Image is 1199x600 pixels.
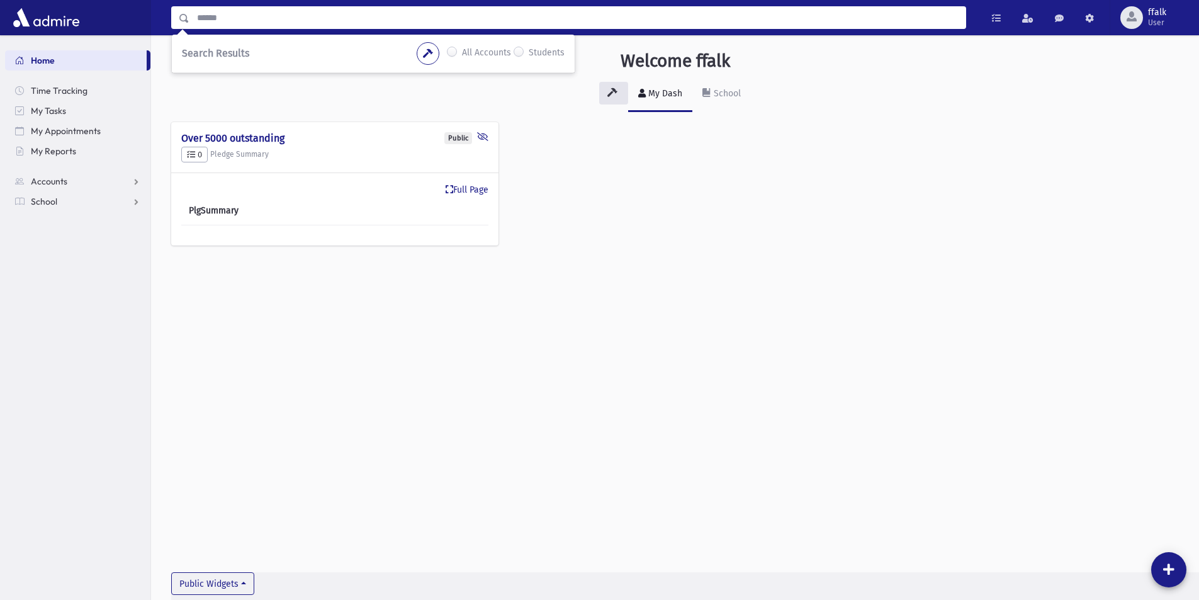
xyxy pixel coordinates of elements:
div: Public [444,132,472,144]
a: My Appointments [5,121,150,141]
div: My Dash [646,88,682,99]
input: Search [189,6,965,29]
a: School [692,77,751,112]
span: School [31,196,57,207]
a: Accounts [5,171,150,191]
h4: Over 5000 outstanding [181,132,488,144]
span: Home [31,55,55,66]
a: Full Page [446,183,488,196]
a: School [5,191,150,212]
span: My Tasks [31,105,66,116]
a: My Dash [628,77,692,112]
a: Time Tracking [5,81,150,101]
h5: Pledge Summary [181,147,488,163]
img: AdmirePro [10,5,82,30]
button: 0 [181,147,208,163]
button: Public Widgets [171,572,254,595]
span: Time Tracking [31,85,87,96]
a: My Reports [5,141,150,161]
a: Home [5,50,147,71]
span: 0 [187,150,202,159]
span: My Appointments [31,125,101,137]
span: Search Results [182,47,249,59]
div: School [711,88,741,99]
span: My Reports [31,145,76,157]
label: Students [529,46,565,61]
th: PlgSummary [181,196,341,225]
span: ffalk [1148,8,1166,18]
span: Accounts [31,176,67,187]
label: All Accounts [462,46,511,61]
a: My Tasks [5,101,150,121]
span: User [1148,18,1166,28]
h3: Welcome ffalk [621,50,730,72]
